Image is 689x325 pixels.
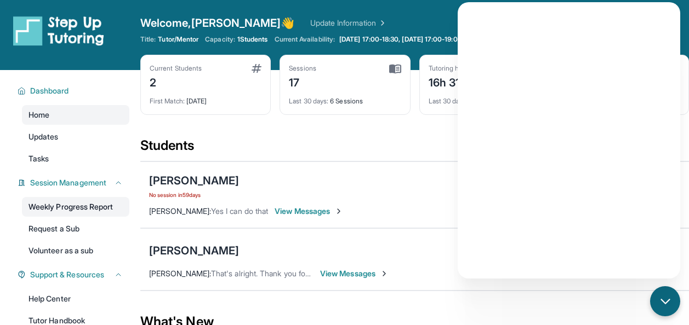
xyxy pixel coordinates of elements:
[458,2,680,278] iframe: Chatbot
[334,207,343,216] img: Chevron-Right
[13,15,104,46] img: logo
[22,197,129,217] a: Weekly Progress Report
[429,90,540,106] div: 5h 45m
[150,97,185,105] span: First Match :
[30,85,69,96] span: Dashboard
[237,35,268,44] span: 1 Students
[30,177,106,188] span: Session Management
[150,73,202,90] div: 2
[310,18,387,28] a: Update Information
[22,127,129,147] a: Updates
[275,206,343,217] span: View Messages
[389,64,401,74] img: card
[289,73,316,90] div: 17
[650,286,680,316] button: chat-button
[158,35,198,44] span: Tutor/Mentor
[22,241,129,260] a: Volunteer as a sub
[211,206,268,216] span: Yes I can do that
[149,190,239,199] span: No session in 59 days
[22,105,129,125] a: Home
[140,137,689,161] div: Students
[289,64,316,73] div: Sessions
[140,35,156,44] span: Title:
[337,35,527,44] a: [DATE] 17:00-18:30, [DATE] 17:00-19:00, [DATE] 17:00-18:00
[429,64,472,73] div: Tutoring hours
[30,269,104,280] span: Support & Resources
[29,153,49,164] span: Tasks
[289,97,328,105] span: Last 30 days :
[150,64,202,73] div: Current Students
[22,149,129,169] a: Tasks
[149,173,239,188] div: [PERSON_NAME]
[429,97,468,105] span: Last 30 days :
[289,90,401,106] div: 6 Sessions
[26,269,123,280] button: Support & Resources
[380,269,389,278] img: Chevron-Right
[320,268,389,279] span: View Messages
[149,243,239,258] div: [PERSON_NAME]
[26,177,123,188] button: Session Management
[22,289,129,309] a: Help Center
[29,131,59,142] span: Updates
[149,206,211,216] span: [PERSON_NAME] :
[140,15,295,31] span: Welcome, [PERSON_NAME] 👋
[275,35,335,44] span: Current Availability:
[150,90,261,106] div: [DATE]
[26,85,123,96] button: Dashboard
[211,269,367,278] span: That's alright. Thank you for letting me know!
[339,35,525,44] span: [DATE] 17:00-18:30, [DATE] 17:00-19:00, [DATE] 17:00-18:00
[149,269,211,278] span: [PERSON_NAME] :
[429,73,472,90] div: 16h 31m
[252,64,261,73] img: card
[22,219,129,239] a: Request a Sub
[376,18,387,28] img: Chevron Right
[29,109,49,120] span: Home
[205,35,235,44] span: Capacity:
